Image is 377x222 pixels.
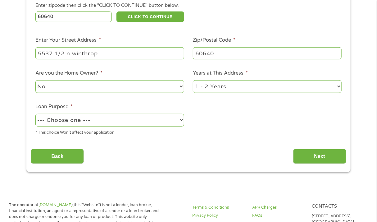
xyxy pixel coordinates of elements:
[293,149,346,164] input: Next
[35,70,102,76] label: Are you the Home Owner?
[35,37,101,44] label: Enter Your Street Address
[35,47,184,59] input: 1 Main Street
[192,205,244,210] a: Terms & Conditions
[35,127,184,136] div: * This choice Won’t affect your application
[116,12,184,22] button: CLICK TO CONTINUE
[252,213,304,219] a: FAQs
[193,70,248,76] label: Years at This Address
[312,204,364,210] h4: Contacts
[35,2,342,9] div: Enter zipcode then click the "CLICK TO CONTINUE" button below.
[35,12,112,22] input: Enter Zipcode (e.g 01510)
[192,213,244,219] a: Privacy Policy
[193,37,235,44] label: Zip/Postal Code
[252,205,304,210] a: APR Charges
[35,104,73,110] label: Loan Purpose
[39,202,72,207] a: [DOMAIN_NAME]
[31,149,84,164] input: Back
